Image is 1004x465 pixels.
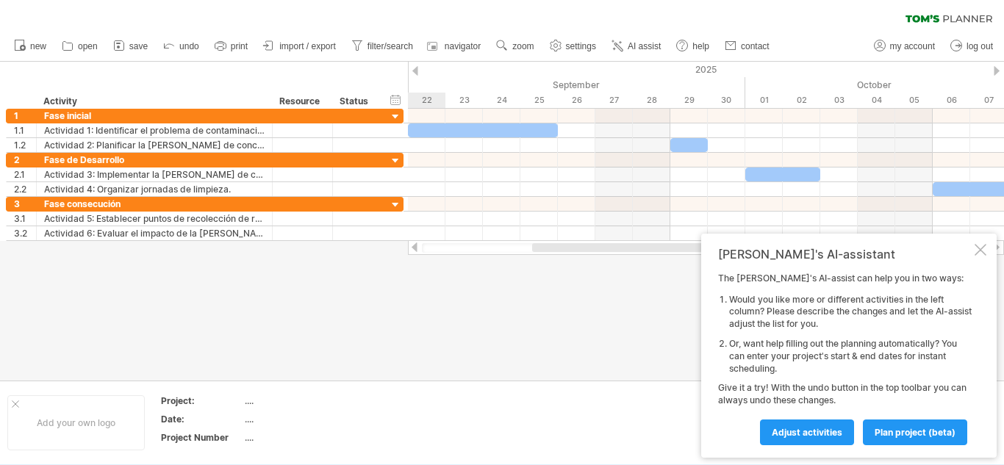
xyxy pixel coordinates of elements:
div: Actividad 2: Planificar la [PERSON_NAME] de concientización. [44,138,265,152]
a: undo [159,37,204,56]
div: [PERSON_NAME]'s AI-assistant [718,247,972,262]
a: open [58,37,102,56]
div: The [PERSON_NAME]'s AI-assist can help you in two ways: Give it a try! With the undo button in th... [718,273,972,444]
span: filter/search [367,41,413,51]
li: Or, want help filling out the planning automatically? You can enter your project's start & end da... [729,338,972,375]
a: plan project (beta) [863,419,967,445]
div: Sunday, 5 October 2025 [895,93,933,108]
a: help [673,37,714,56]
a: new [10,37,51,56]
div: Wednesday, 24 September 2025 [483,93,520,108]
a: print [211,37,252,56]
div: Fase de Desarrollo [44,153,265,167]
div: Tuesday, 23 September 2025 [445,93,483,108]
span: new [30,41,46,51]
div: Actividad 6: Evaluar el impacto de la [PERSON_NAME] [44,226,265,240]
div: Monday, 22 September 2025 [408,93,445,108]
div: 2.2 [14,182,36,196]
div: 2 [14,153,36,167]
div: .... [245,431,368,444]
a: zoom [492,37,538,56]
li: Would you like more or different activities in the left column? Please describe the changes and l... [729,294,972,331]
span: Adjust activities [772,427,842,438]
a: navigator [425,37,485,56]
span: my account [890,41,935,51]
div: 3 [14,197,36,211]
span: navigator [445,41,481,51]
div: Activity [43,94,264,109]
div: Fase inicial [44,109,265,123]
div: Fase consecución [44,197,265,211]
div: 1.1 [14,123,36,137]
div: Thursday, 25 September 2025 [520,93,558,108]
div: .... [245,413,368,425]
div: 1 [14,109,36,123]
span: print [231,41,248,51]
div: Friday, 3 October 2025 [820,93,858,108]
span: save [129,41,148,51]
div: 2.1 [14,167,36,181]
span: open [78,41,98,51]
div: .... [245,394,368,407]
div: Actividad 1: Identificar el problema de contaminación en la comunidad. [44,123,265,137]
div: Monday, 6 October 2025 [933,93,970,108]
a: AI assist [608,37,665,56]
span: undo [179,41,199,51]
div: Thursday, 2 October 2025 [783,93,820,108]
span: log out [967,41,993,51]
a: import / export [259,37,340,56]
span: contact [741,41,770,51]
div: Project: [161,394,242,407]
a: Adjust activities [760,419,854,445]
span: import / export [279,41,336,51]
div: Monday, 29 September 2025 [670,93,708,108]
a: settings [546,37,600,56]
span: settings [566,41,596,51]
div: Add your own logo [7,395,145,450]
div: Project Number [161,431,242,444]
span: plan project (beta) [875,427,955,438]
a: contact [721,37,774,56]
a: my account [870,37,939,56]
span: zoom [512,41,534,51]
div: Date: [161,413,242,425]
a: save [110,37,152,56]
a: log out [947,37,997,56]
div: 1.2 [14,138,36,152]
div: Actividad 3: Implementar la [PERSON_NAME] de concientización. [44,167,265,181]
div: Actividad 4: Organizar jornadas de limpieza. [44,182,265,196]
div: Wednesday, 1 October 2025 [745,93,783,108]
div: 3.1 [14,212,36,226]
div: Tuesday, 30 September 2025 [708,93,745,108]
div: Sunday, 28 September 2025 [633,93,670,108]
div: Resource [279,94,324,109]
div: Saturday, 27 September 2025 [595,93,633,108]
div: Status [340,94,372,109]
div: 3.2 [14,226,36,240]
div: Friday, 26 September 2025 [558,93,595,108]
a: filter/search [348,37,417,56]
div: Actividad 5: Establecer puntos de recolección de residuos [44,212,265,226]
span: help [692,41,709,51]
span: AI assist [628,41,661,51]
div: Saturday, 4 October 2025 [858,93,895,108]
